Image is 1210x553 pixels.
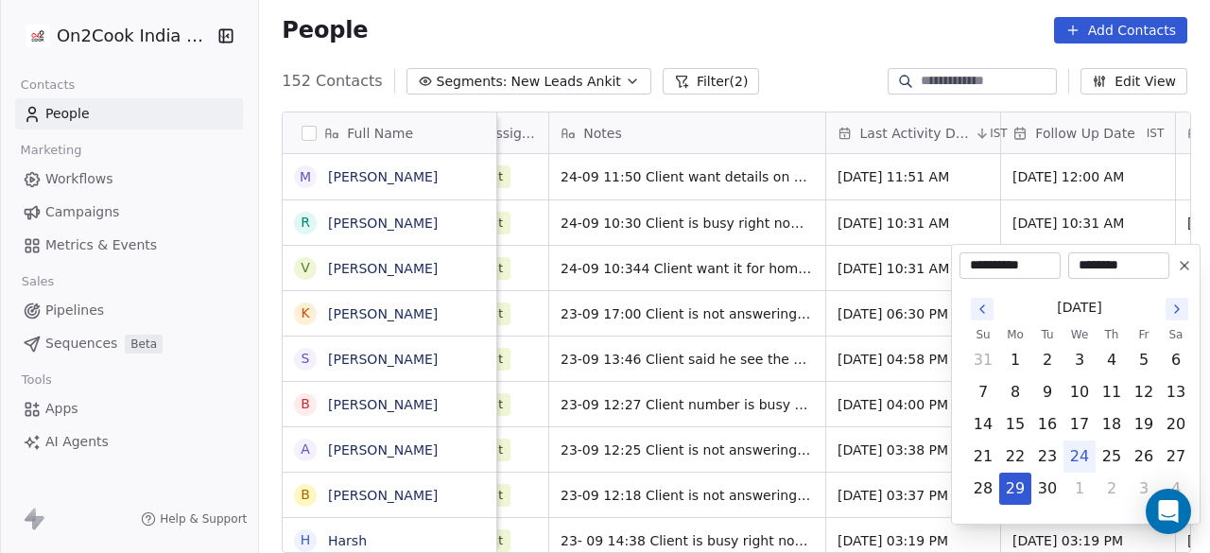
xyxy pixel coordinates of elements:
button: Go to the Previous Month [971,298,994,320]
button: Go to the Next Month [1166,298,1188,320]
button: Thursday, September 11th, 2025 [1097,377,1127,407]
button: Thursday, September 18th, 2025 [1097,409,1127,440]
button: Saturday, September 27th, 2025 [1161,441,1191,472]
button: Monday, September 29th, 2025, selected [1000,474,1030,504]
button: Sunday, September 21st, 2025 [968,441,998,472]
th: Friday [1128,325,1160,344]
th: Sunday [967,325,999,344]
span: [DATE] [1057,298,1101,318]
th: Saturday [1160,325,1192,344]
button: Tuesday, September 2nd, 2025 [1032,345,1063,375]
button: Tuesday, September 23rd, 2025 [1032,441,1063,472]
th: Tuesday [1031,325,1063,344]
button: Tuesday, September 16th, 2025 [1032,409,1063,440]
button: Tuesday, September 30th, 2025 [1032,474,1063,504]
button: Saturday, September 13th, 2025 [1161,377,1191,407]
button: Wednesday, October 1st, 2025 [1064,474,1095,504]
button: Today, Wednesday, September 24th, 2025 [1064,441,1095,472]
button: Wednesday, September 10th, 2025 [1064,377,1095,407]
button: Friday, September 5th, 2025 [1129,345,1159,375]
table: September 2025 [967,325,1192,505]
button: Sunday, September 28th, 2025 [968,474,998,504]
button: Wednesday, September 3rd, 2025 [1064,345,1095,375]
button: Thursday, September 25th, 2025 [1097,441,1127,472]
th: Thursday [1096,325,1128,344]
button: Monday, September 15th, 2025 [1000,409,1030,440]
button: Monday, September 8th, 2025 [1000,377,1030,407]
th: Wednesday [1063,325,1096,344]
button: Saturday, September 6th, 2025 [1161,345,1191,375]
button: Monday, September 1st, 2025 [1000,345,1030,375]
button: Friday, October 3rd, 2025 [1129,474,1159,504]
button: Friday, September 19th, 2025 [1129,409,1159,440]
button: Wednesday, September 17th, 2025 [1064,409,1095,440]
button: Thursday, September 4th, 2025 [1097,345,1127,375]
button: Tuesday, September 9th, 2025 [1032,377,1063,407]
th: Monday [999,325,1031,344]
button: Sunday, September 7th, 2025 [968,377,998,407]
button: Sunday, August 31st, 2025 [968,345,998,375]
button: Monday, September 22nd, 2025 [1000,441,1030,472]
button: Thursday, October 2nd, 2025 [1097,474,1127,504]
button: Saturday, September 20th, 2025 [1161,409,1191,440]
button: Sunday, September 14th, 2025 [968,409,998,440]
button: Saturday, October 4th, 2025 [1161,474,1191,504]
button: Friday, September 12th, 2025 [1129,377,1159,407]
button: Friday, September 26th, 2025 [1129,441,1159,472]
